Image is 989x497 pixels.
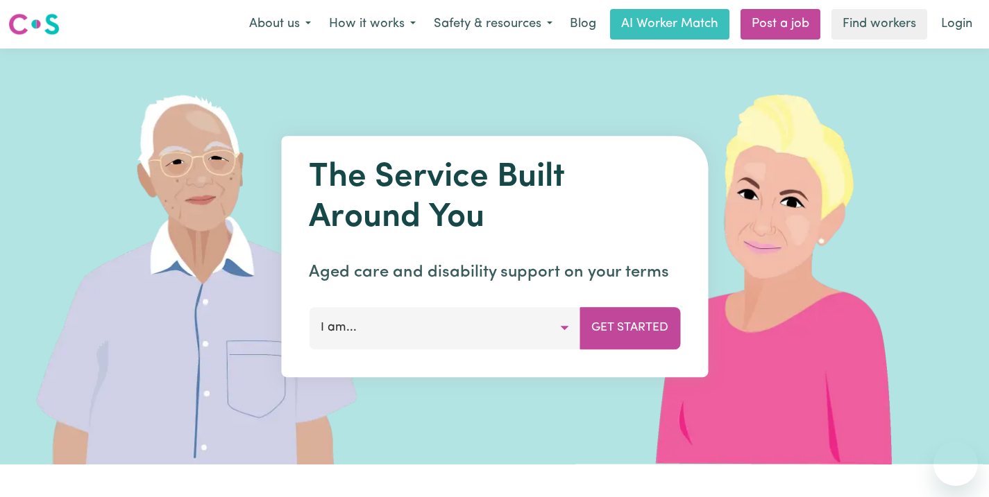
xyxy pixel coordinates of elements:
[309,307,580,349] button: I am...
[580,307,680,349] button: Get Started
[561,9,605,40] a: Blog
[240,10,320,39] button: About us
[831,9,927,40] a: Find workers
[320,10,425,39] button: How it works
[425,10,561,39] button: Safety & resources
[8,12,60,37] img: Careseekers logo
[610,9,729,40] a: AI Worker Match
[8,8,60,40] a: Careseekers logo
[309,158,680,238] h1: The Service Built Around You
[933,442,978,486] iframe: Button to launch messaging window
[741,9,820,40] a: Post a job
[933,9,981,40] a: Login
[309,260,680,285] p: Aged care and disability support on your terms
